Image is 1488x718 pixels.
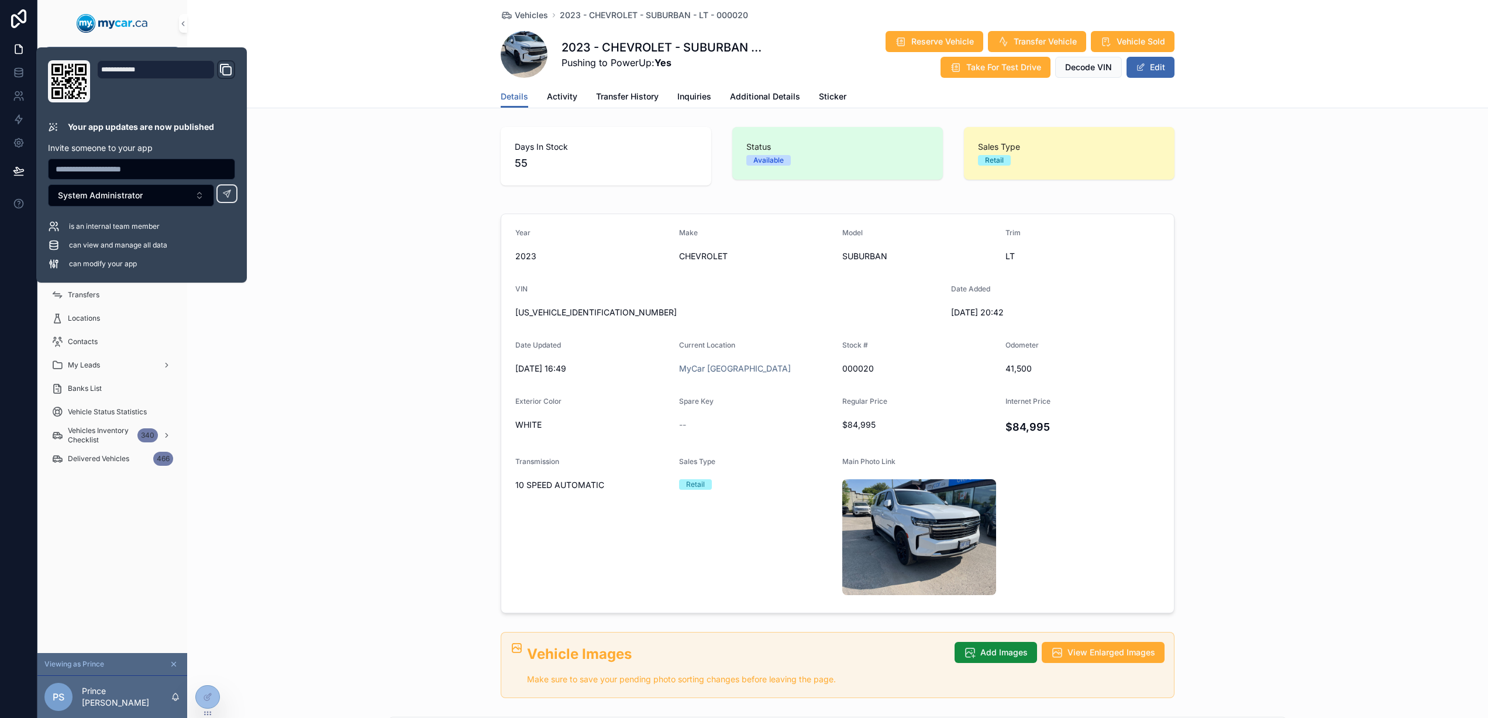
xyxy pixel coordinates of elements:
[515,397,562,406] span: Exterior Color
[515,141,697,153] span: Days In Stock
[527,673,945,686] p: Make sure to save your pending photo sorting changes before leaving the page.
[68,454,129,463] span: Delivered Vehicles
[68,426,133,445] span: Vehicles Inventory Checklist
[68,290,99,300] span: Transfers
[941,57,1050,78] button: Take For Test Drive
[1005,363,1160,375] span: 41,500
[842,341,868,349] span: Stock #
[44,448,180,469] a: Delivered Vehicles466
[1005,341,1039,349] span: Odometer
[77,14,148,33] img: App logo
[44,659,104,669] span: Viewing as Prince
[842,363,996,375] span: 000020
[1042,642,1165,663] button: View Enlarged Images
[44,355,180,376] a: My Leads
[819,91,846,102] span: Sticker
[842,457,895,466] span: Main Photo Link
[1005,228,1021,237] span: Trim
[911,36,974,47] span: Reserve Vehicle
[44,331,180,352] a: Contacts
[1091,31,1174,52] button: Vehicle Sold
[68,407,147,417] span: Vehicle Status Statistics
[842,228,863,237] span: Model
[1067,647,1155,658] span: View Enlarged Images
[562,56,764,70] span: Pushing to PowerUp:
[44,425,180,446] a: Vehicles Inventory Checklist340
[842,479,996,595] img: uc
[44,47,180,66] button: Jump to...K
[951,307,1105,318] span: [DATE] 20:42
[68,314,100,323] span: Locations
[746,141,929,153] span: Status
[44,401,180,422] a: Vehicle Status Statistics
[547,91,577,102] span: Activity
[515,457,559,466] span: Transmission
[985,155,1004,166] div: Retail
[69,259,137,269] span: can modify your app
[515,419,670,431] span: WHITE
[679,363,791,375] a: MyCar [GEOGRAPHIC_DATA]
[97,60,235,102] div: Domain and Custom Link
[547,86,577,109] a: Activity
[1005,397,1050,406] span: Internet Price
[1127,57,1174,78] button: Edit
[842,397,887,406] span: Regular Price
[978,141,1160,153] span: Sales Type
[951,284,990,293] span: Date Added
[730,86,800,109] a: Additional Details
[886,31,983,52] button: Reserve Vehicle
[68,337,98,346] span: Contacts
[679,419,686,431] span: --
[68,360,100,370] span: My Leads
[1055,57,1122,78] button: Decode VIN
[48,142,235,154] p: Invite someone to your app
[679,250,833,262] span: CHEVROLET
[1014,36,1077,47] span: Transfer Vehicle
[1005,250,1160,262] span: LT
[44,378,180,399] a: Banks List
[842,419,996,431] span: $84,995
[1065,61,1112,73] span: Decode VIN
[515,479,670,491] span: 10 SPEED AUTOMATIC
[68,121,214,133] p: Your app updates are now published
[527,644,945,664] h2: Vehicle Images
[562,39,764,56] h1: 2023 - CHEVROLET - SUBURBAN - LT - 000020
[69,222,160,231] span: is an internal team member
[1117,36,1165,47] span: Vehicle Sold
[44,284,180,305] a: Transfers
[515,250,670,262] span: 2023
[686,479,705,490] div: Retail
[515,341,561,349] span: Date Updated
[679,397,714,406] span: Spare Key
[515,155,697,171] span: 55
[560,9,748,21] a: 2023 - CHEVROLET - SUBURBAN - LT - 000020
[515,228,531,237] span: Year
[819,86,846,109] a: Sticker
[679,228,698,237] span: Make
[58,190,143,201] span: System Administrator
[515,9,548,21] span: Vehicles
[44,308,180,329] a: Locations
[596,91,659,102] span: Transfer History
[966,61,1041,73] span: Take For Test Drive
[730,91,800,102] span: Additional Details
[679,457,715,466] span: Sales Type
[655,57,671,68] strong: Yes
[677,91,711,102] span: Inquiries
[596,86,659,109] a: Transfer History
[501,9,548,21] a: Vehicles
[69,241,167,250] span: can view and manage all data
[980,647,1028,658] span: Add Images
[1005,419,1160,435] h4: $84,995
[82,685,171,709] p: Prince [PERSON_NAME]
[501,91,528,102] span: Details
[988,31,1086,52] button: Transfer Vehicle
[515,307,942,318] span: [US_VEHICLE_IDENTIFICATION_NUMBER]
[677,86,711,109] a: Inquiries
[527,644,945,686] div: ## Vehicle Images Make sure to save your pending photo sorting changes before leaving the page.
[515,363,670,375] span: [DATE] 16:49
[68,384,102,393] span: Banks List
[137,428,158,442] div: 340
